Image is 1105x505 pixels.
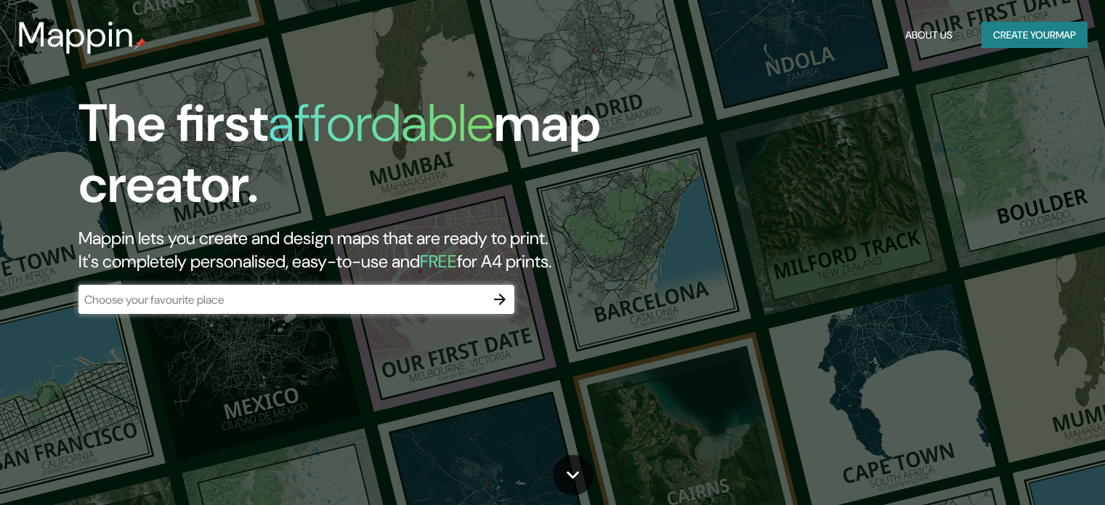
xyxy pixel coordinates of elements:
input: Choose your favourite place [78,291,485,308]
button: Create yourmap [981,22,1088,49]
h3: Mappin [17,15,134,55]
button: About Us [899,22,958,49]
h5: FREE [420,250,457,272]
h1: The first map creator. [78,93,631,227]
h1: affordable [268,89,494,157]
h2: Mappin lets you create and design maps that are ready to print. It's completely personalised, eas... [78,227,631,273]
img: mappin-pin [134,38,146,49]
